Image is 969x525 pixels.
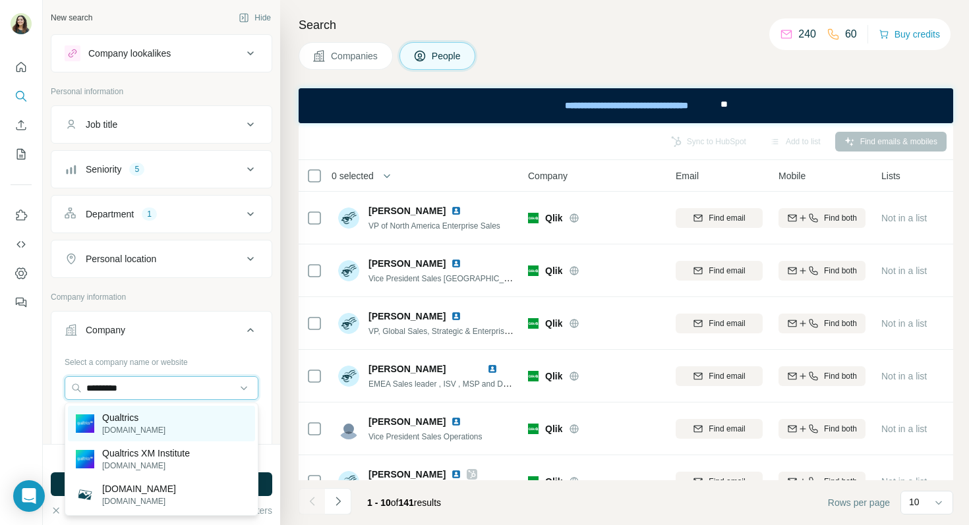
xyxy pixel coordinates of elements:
[11,84,32,108] button: Search
[676,419,763,439] button: Find email
[709,476,745,487] span: Find email
[11,290,32,314] button: Feedback
[432,49,462,63] span: People
[528,318,539,329] img: Logo of Qlik
[11,55,32,79] button: Quick start
[824,370,857,382] span: Find both
[545,370,562,383] span: Qlik
[338,418,359,439] img: Avatar
[338,471,359,492] img: Avatar
[676,366,763,386] button: Find email
[391,497,399,508] span: of
[86,163,121,176] div: Seniority
[368,273,612,283] span: Vice President Sales [GEOGRAPHIC_DATA], [GEOGRAPHIC_DATA]
[676,261,763,281] button: Find email
[51,243,272,275] button: Personal location
[709,423,745,435] span: Find email
[13,480,45,512] div: Open Intercom Messenger
[51,153,272,185] button: Seniority5
[778,169,806,182] span: Mobile
[824,265,857,277] span: Find both
[102,495,176,507] p: [DOMAIN_NAME]
[824,476,857,487] span: Find both
[86,323,125,337] div: Company
[368,468,446,481] span: [PERSON_NAME]
[709,370,745,382] span: Find email
[86,118,117,131] div: Job title
[368,364,446,374] span: [PERSON_NAME]
[881,318,927,329] span: Not in a list
[51,291,272,303] p: Company information
[368,221,500,231] span: VP of North America Enterprise Sales
[778,208,866,228] button: Find both
[676,169,699,182] span: Email
[51,86,272,97] p: Personal information
[545,317,562,330] span: Qlik
[881,476,927,487] span: Not in a list
[102,424,165,436] p: [DOMAIN_NAME]
[331,49,379,63] span: Companies
[368,415,446,428] span: [PERSON_NAME]
[824,212,857,224] span: Find both
[881,213,927,223] span: Not in a list
[545,422,562,435] span: Qlik
[102,411,165,424] p: Qualtrics
[778,472,866,491] button: Find both
[51,38,272,69] button: Company lookalikes
[676,208,763,228] button: Find email
[368,257,446,270] span: [PERSON_NAME]
[367,497,441,508] span: results
[51,504,88,517] button: Clear
[528,265,539,276] img: Logo of Qlik
[545,264,562,277] span: Qlik
[51,472,272,496] button: Run search
[86,207,134,221] div: Department
[545,211,562,225] span: Qlik
[229,8,280,28] button: Hide
[399,497,414,508] span: 141
[51,198,272,230] button: Department1
[368,204,446,217] span: [PERSON_NAME]
[11,113,32,137] button: Enrich CSV
[51,314,272,351] button: Company
[451,416,461,427] img: LinkedIn logo
[51,12,92,24] div: New search
[778,366,866,386] button: Find both
[11,233,32,256] button: Use Surfe API
[798,26,816,42] p: 240
[909,495,920,509] p: 10
[881,265,927,276] span: Not in a list
[528,371,539,381] img: Logo of Qlik
[368,432,483,441] span: Vice President Sales Operations
[368,325,572,336] span: VP, Global Sales, Strategic & Enterprise Growth Initiatives
[338,207,359,229] img: Avatar
[332,169,374,182] span: 0 selected
[368,310,446,323] span: [PERSON_NAME]
[76,450,94,468] img: Qualtrics XM Institute
[778,419,866,439] button: Find both
[528,169,568,182] span: Company
[879,25,940,43] button: Buy credits
[676,472,763,491] button: Find email
[102,482,176,495] p: [DOMAIN_NAME]
[487,364,498,374] img: LinkedIn logo
[528,424,539,434] img: Logo of Qlik
[86,252,156,265] div: Personal location
[545,475,562,488] span: Qlik
[881,424,927,434] span: Not in a list
[65,351,258,368] div: Select a company name or website
[828,496,890,509] span: Rows per page
[142,208,157,220] div: 1
[102,447,190,460] p: Qualtrics XM Institute
[451,311,461,321] img: LinkedIn logo
[102,460,190,472] p: [DOMAIN_NAME]
[709,265,745,277] span: Find email
[451,469,461,480] img: LinkedIn logo
[778,314,866,333] button: Find both
[129,163,144,175] div: 5
[11,13,32,34] img: Avatar
[451,258,461,269] img: LinkedIn logo
[299,88,953,123] iframe: Banner
[778,261,866,281] button: Find both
